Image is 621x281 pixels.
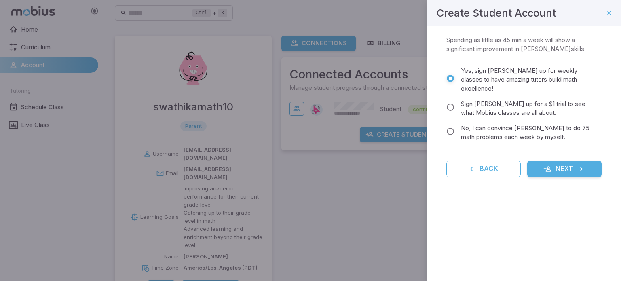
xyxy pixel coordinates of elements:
span: Yes, sign [PERSON_NAME] up for weekly classes to have amazing tutors build math excellence! [461,66,595,93]
p: Spending as little as 45 min a week will show a significant improvement in [PERSON_NAME] skills. [446,36,602,53]
h4: Create Student Account [437,5,556,21]
button: Next [527,161,602,177]
div: commitment [446,66,602,145]
span: No, I can convince [PERSON_NAME] to do 75 math problems each week by myself. [461,124,595,142]
span: Sign [PERSON_NAME] up for a $1 trial to see what Mobius classes are all about. [461,99,595,117]
button: Back [446,161,521,177]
